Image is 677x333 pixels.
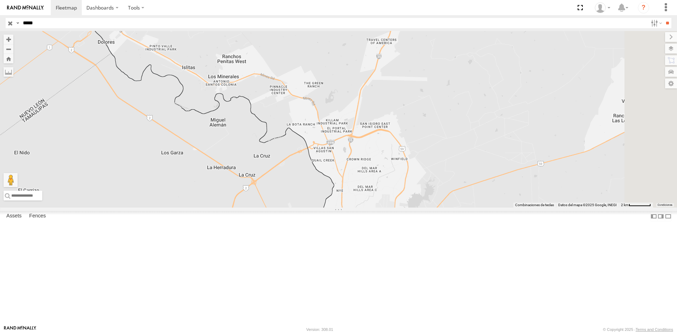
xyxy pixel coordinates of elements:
label: Fences [26,211,49,221]
button: Zoom Home [4,54,13,63]
a: Visit our Website [4,326,36,333]
img: rand-logo.svg [7,5,44,10]
label: Dock Summary Table to the Left [650,211,657,221]
a: Terms and Conditions [636,327,673,332]
label: Dock Summary Table to the Right [657,211,664,221]
button: Zoom in [4,35,13,44]
label: Search Query [15,18,20,28]
span: 2 km [621,203,629,207]
label: Map Settings [665,79,677,88]
label: Measure [4,67,13,77]
label: Hide Summary Table [665,211,672,221]
label: Assets [3,211,25,221]
button: Zoom out [4,44,13,54]
div: Version: 308.01 [306,327,333,332]
i: ? [638,2,649,13]
button: Combinaciones de teclas [515,203,554,208]
a: Condiciones (se abre en una nueva pestaña) [658,204,672,206]
button: Escala del mapa: 2 km por 59 píxeles [619,203,653,208]
div: © Copyright 2025 - [603,327,673,332]
label: Search Filter Options [648,18,663,28]
button: Arrastra el hombrecito naranja al mapa para abrir Street View [4,173,18,187]
div: Sebastian Velez [592,2,613,13]
span: Datos del mapa ©2025 Google, INEGI [558,203,617,207]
